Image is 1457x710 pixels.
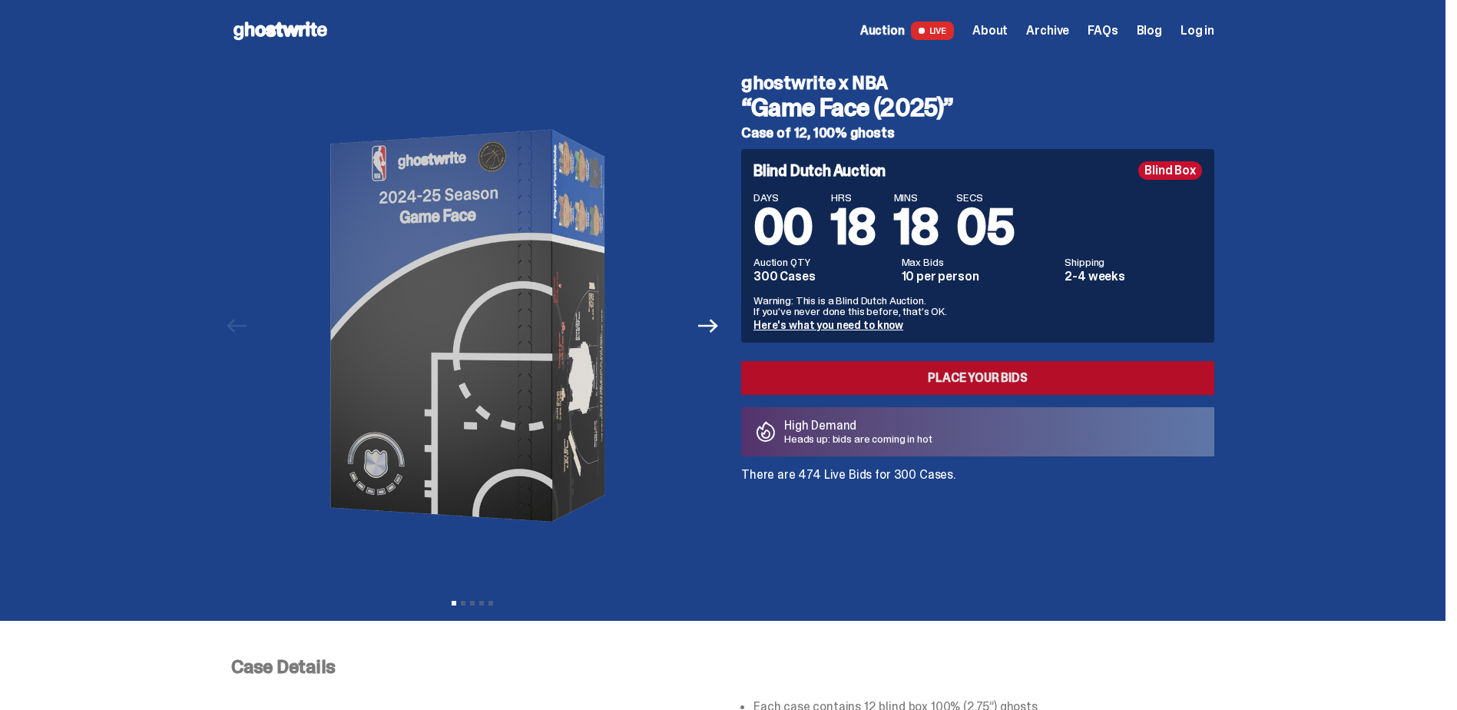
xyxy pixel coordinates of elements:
[753,192,813,203] span: DAYS
[691,309,725,343] button: Next
[860,22,954,40] a: Auction LIVE
[261,61,684,590] img: NBA-Hero-1.png
[831,192,876,203] span: HRS
[753,318,903,332] a: Here's what you need to know
[461,601,465,605] button: View slide 2
[902,257,1056,267] dt: Max Bids
[831,195,876,259] span: 18
[1065,257,1202,267] dt: Shipping
[231,658,1214,676] p: Case Details
[741,74,1214,92] h4: ghostwrite x NBA
[784,433,932,444] p: Heads up: bids are coming in hot
[452,601,456,605] button: View slide 1
[1138,161,1202,180] div: Blind Box
[753,163,886,178] h4: Blind Dutch Auction
[488,601,493,605] button: View slide 5
[1181,25,1214,37] a: Log in
[1026,25,1069,37] a: Archive
[894,192,939,203] span: MINS
[741,95,1214,120] h3: “Game Face (2025)”
[956,195,1014,259] span: 05
[479,601,484,605] button: View slide 4
[753,257,892,267] dt: Auction QTY
[1137,25,1162,37] a: Blog
[741,361,1214,395] a: Place your Bids
[753,270,892,283] dd: 300 Cases
[753,295,1202,317] p: Warning: This is a Blind Dutch Auction. If you’ve never done this before, that’s OK.
[972,25,1008,37] a: About
[1088,25,1118,37] a: FAQs
[753,195,813,259] span: 00
[1065,270,1202,283] dd: 2-4 weeks
[784,420,932,432] p: High Demand
[741,469,1214,481] p: There are 474 Live Bids for 300 Cases.
[902,270,1056,283] dd: 10 per person
[860,25,905,37] span: Auction
[470,601,475,605] button: View slide 3
[894,195,939,259] span: 18
[741,126,1214,140] h5: Case of 12, 100% ghosts
[911,22,955,40] span: LIVE
[956,192,1014,203] span: SECS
